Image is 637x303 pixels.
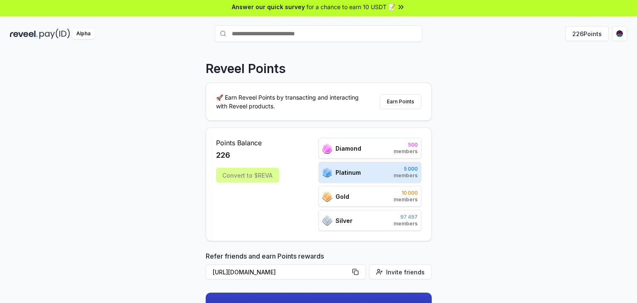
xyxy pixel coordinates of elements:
[39,29,70,39] img: pay_id
[565,26,609,41] button: 226Points
[394,190,418,196] span: 10 000
[394,148,418,155] span: members
[386,268,425,276] span: Invite friends
[322,167,332,178] img: ranks_icon
[322,191,332,202] img: ranks_icon
[72,29,95,39] div: Alpha
[206,251,432,283] div: Refer friends and earn Points rewards
[336,144,361,153] span: Diamond
[394,166,418,172] span: 5 000
[206,264,366,279] button: [URL][DOMAIN_NAME]
[336,192,349,201] span: Gold
[216,138,279,148] span: Points Balance
[336,216,353,225] span: Silver
[206,61,286,76] p: Reveel Points
[216,149,230,161] span: 226
[10,29,38,39] img: reveel_dark
[336,168,361,177] span: Platinum
[306,2,395,11] span: for a chance to earn 10 USDT 📝
[322,215,332,226] img: ranks_icon
[232,2,305,11] span: Answer our quick survey
[394,172,418,179] span: members
[394,142,418,148] span: 500
[394,196,418,203] span: members
[369,264,432,279] button: Invite friends
[322,143,332,154] img: ranks_icon
[380,94,421,109] button: Earn Points
[216,93,365,110] p: 🚀 Earn Reveel Points by transacting and interacting with Reveel products.
[394,214,418,220] span: 97 497
[394,220,418,227] span: members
